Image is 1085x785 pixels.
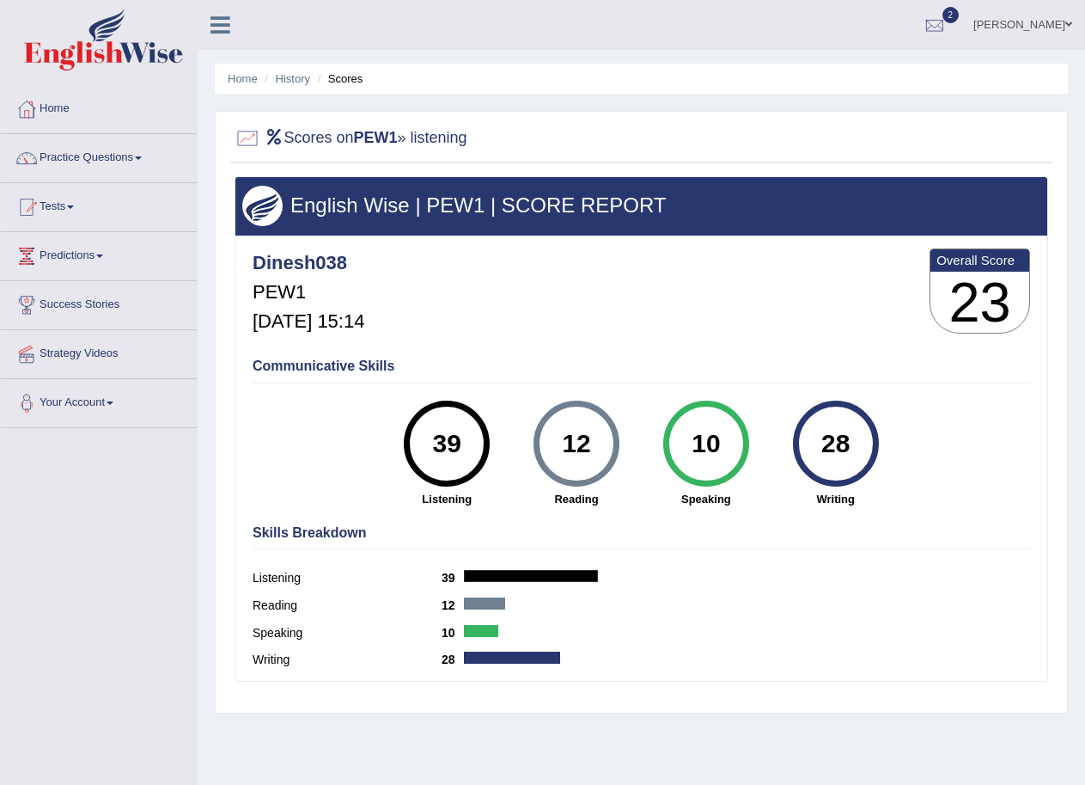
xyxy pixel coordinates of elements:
[1,379,197,422] a: Your Account
[253,282,364,303] h5: PEW1
[521,491,633,507] strong: Reading
[649,491,762,507] strong: Speaking
[253,525,1030,541] h4: Skills Breakdown
[1,85,197,128] a: Home
[354,129,398,146] b: PEW1
[442,598,464,612] b: 12
[242,186,283,226] img: wings.png
[930,272,1029,334] h3: 23
[942,7,960,23] span: 2
[545,408,607,480] div: 12
[391,491,503,507] strong: Listening
[314,71,363,87] li: Scores
[253,311,364,332] h5: [DATE] 15:14
[1,134,197,177] a: Practice Questions
[228,72,258,85] a: Home
[235,126,467,151] h2: Scores on » listening
[253,624,442,642] label: Speaking
[253,569,442,587] label: Listening
[276,72,310,85] a: History
[253,253,364,273] h4: Dinesh038
[442,626,464,640] b: 10
[253,651,442,669] label: Writing
[242,194,1040,217] h3: English Wise | PEW1 | SCORE REPORT
[779,491,892,507] strong: Writing
[253,359,1030,374] h4: Communicative Skills
[1,232,197,275] a: Predictions
[416,408,478,480] div: 39
[804,408,867,480] div: 28
[936,253,1023,267] b: Overall Score
[442,653,464,666] b: 28
[253,597,442,615] label: Reading
[674,408,737,480] div: 10
[1,183,197,226] a: Tests
[1,281,197,324] a: Success Stories
[442,571,464,585] b: 39
[1,330,197,373] a: Strategy Videos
